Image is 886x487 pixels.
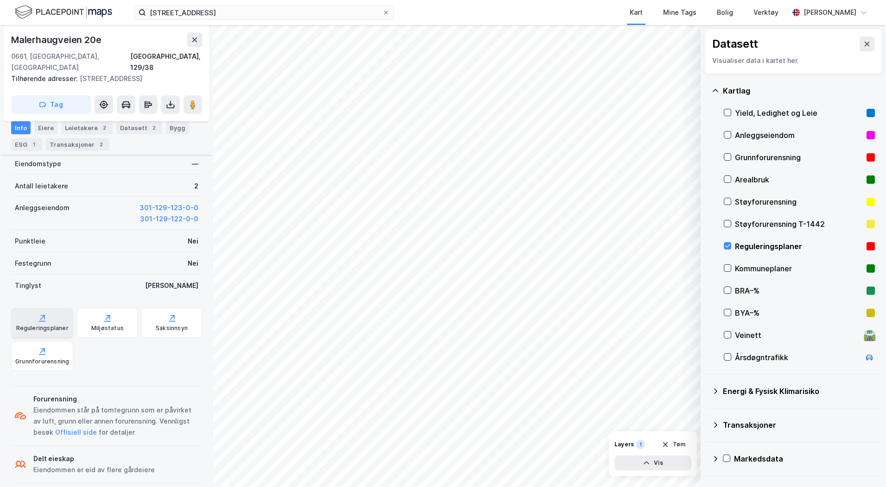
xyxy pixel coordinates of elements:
div: Mine Tags [663,7,696,18]
div: [PERSON_NAME] [145,280,198,291]
div: Veinett [735,330,860,341]
div: Yield, Ledighet og Leie [735,107,863,119]
div: Layers [614,441,634,448]
div: Eiendommen er eid av flere gårdeiere [33,464,155,475]
div: Festegrunn [15,258,51,269]
input: Søk på adresse, matrikkel, gårdeiere, leietakere eller personer [146,6,382,19]
div: Info [11,121,31,134]
div: [GEOGRAPHIC_DATA], 129/38 [130,51,202,73]
button: Tøm [656,437,691,452]
div: Grunnforurensning [15,358,69,365]
div: Leietakere [61,121,113,134]
div: — [192,158,198,169]
div: Anleggseiendom [735,130,863,141]
div: Grunnforurensning [735,152,863,163]
div: Eiere [34,121,57,134]
div: Støyforurensning [735,196,863,207]
div: Visualiser data i kartet her. [712,55,874,66]
div: Forurensning [33,393,198,405]
button: 301-129-123-0-0 [139,202,198,213]
div: Delt eieskap [33,453,155,464]
div: Bygg [166,121,189,134]
div: Markedsdata [734,453,875,464]
div: Eiendomstype [15,158,61,169]
div: Støyforurensning T-1442 [735,219,863,230]
div: Transaksjoner [46,138,109,151]
div: Verktøy [753,7,778,18]
div: Eiendommen står på tomtegrunn som er påvirket av luft, grunn eller annen forurensning. Vennligst ... [33,405,198,438]
div: Tinglyst [15,280,41,291]
div: Kommuneplaner [735,263,863,274]
div: Miljøstatus [91,325,124,332]
div: Reguleringsplaner [735,241,863,252]
div: Kontrollprogram for chat [840,443,886,487]
div: ESG [11,138,42,151]
button: Vis [614,456,691,470]
div: Datasett [116,121,162,134]
div: 2 [100,123,109,132]
img: logo.f888ab2527a4732fd821a326f86c7f29.svg [15,4,112,20]
div: Nei [188,258,198,269]
div: BYA–% [735,307,863,318]
div: Kart [630,7,643,18]
div: Anleggseiendom [15,202,70,213]
div: 1 [29,140,38,149]
div: Saksinnsyn [156,325,188,332]
div: Antall leietakere [15,181,68,192]
div: 2 [149,123,158,132]
span: Tilhørende adresser: [11,75,80,82]
div: 2 [96,140,106,149]
div: Årsdøgntrafikk [735,352,860,363]
div: 0661, [GEOGRAPHIC_DATA], [GEOGRAPHIC_DATA] [11,51,130,73]
button: 301-129-122-0-0 [140,213,198,225]
div: Transaksjoner [723,419,875,431]
div: Malerhaugveien 20e [11,32,103,47]
div: [STREET_ADDRESS] [11,73,195,84]
div: Arealbruk [735,174,863,185]
div: BRA–% [735,285,863,296]
div: Punktleie [15,236,45,247]
button: Tag [11,95,91,114]
div: Datasett [712,37,758,51]
div: [PERSON_NAME] [804,7,856,18]
div: 2 [194,181,198,192]
div: Bolig [717,7,733,18]
div: 🛣️ [863,329,876,341]
div: Energi & Fysisk Klimarisiko [723,386,875,397]
div: Reguleringsplaner [16,325,69,332]
div: Kartlag [723,85,875,96]
div: 1 [636,440,645,449]
div: Nei [188,236,198,247]
iframe: Chat Widget [840,443,886,487]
